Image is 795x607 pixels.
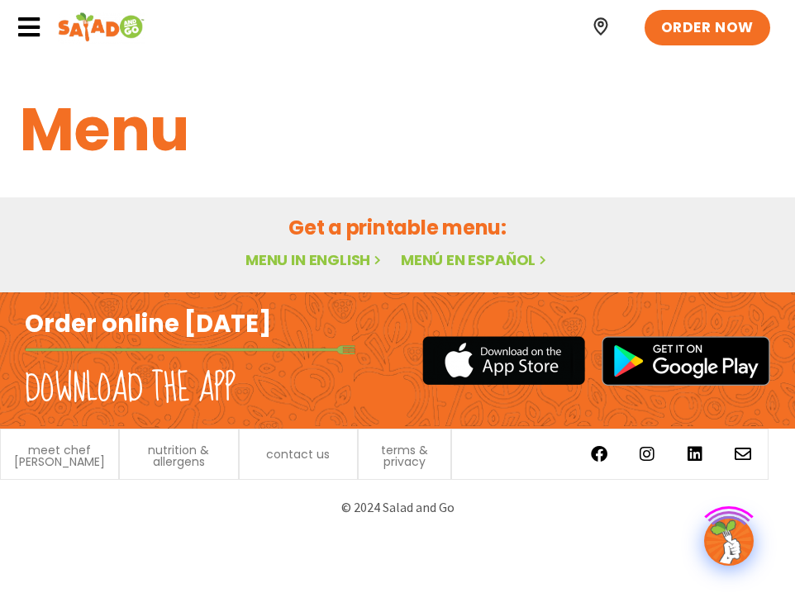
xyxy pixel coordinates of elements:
a: nutrition & allergens [128,444,229,467]
h2: Download the app [25,366,236,412]
img: appstore [422,334,585,387]
h1: Menu [20,85,775,174]
a: contact us [266,448,330,460]
img: Header logo [58,11,145,44]
a: Menú en español [401,249,550,270]
a: terms & privacy [367,444,442,467]
img: fork [25,345,355,354]
a: meet chef [PERSON_NAME] [9,444,110,467]
h2: Get a printable menu: [20,213,775,242]
p: © 2024 Salad and Go [17,496,778,519]
img: google_play [602,336,770,386]
h2: Order online [DATE] [25,309,272,340]
a: Menu in English [245,249,384,270]
span: ORDER NOW [661,18,754,38]
a: ORDER NOW [645,10,770,46]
